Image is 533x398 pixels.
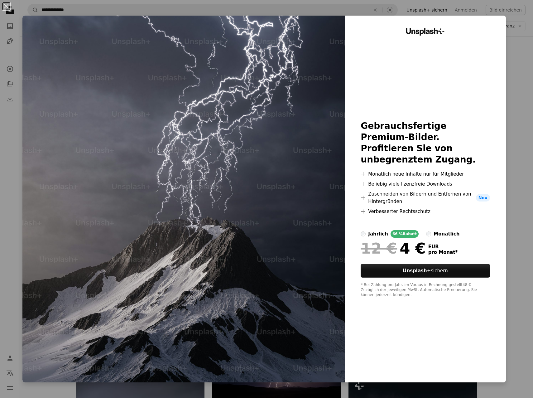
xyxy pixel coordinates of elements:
li: Monatlich neue Inhalte nur für Mitglieder [361,170,490,178]
span: 12 € [361,240,397,256]
input: monatlich [426,231,431,236]
strong: Unsplash+ [403,268,431,274]
li: Zuschneiden von Bildern und Entfernen von Hintergründen [361,190,490,205]
div: * Bei Zahlung pro Jahr, im Voraus in Rechnung gestellt 48 € Zuzüglich der jeweiligen MwSt. Automa... [361,283,490,298]
input: jährlich66 %Rabatt [361,231,366,236]
div: 4 € [361,240,425,256]
li: Beliebig viele lizenzfreie Downloads [361,180,490,188]
div: monatlich [434,230,459,238]
div: jährlich [368,230,388,238]
div: 66 % Rabatt [391,230,419,238]
button: Unsplash+sichern [361,264,490,278]
span: Neu [476,194,490,201]
h2: Gebrauchsfertige Premium-Bilder. Profitieren Sie von unbegrenztem Zugang. [361,120,490,165]
span: pro Monat * [428,250,458,255]
span: EUR [428,244,458,250]
li: Verbesserter Rechtsschutz [361,208,490,215]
